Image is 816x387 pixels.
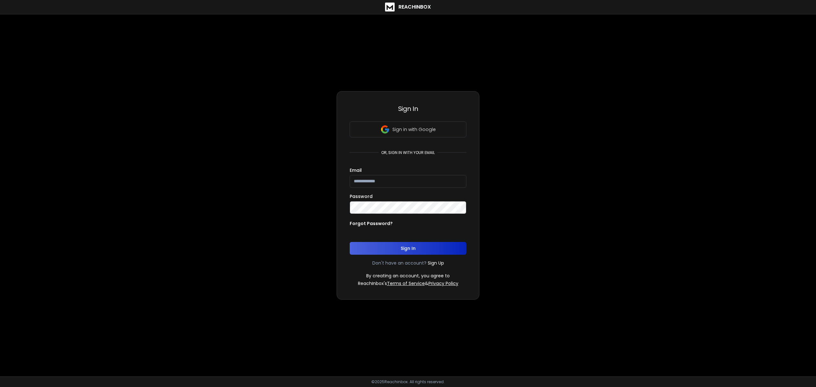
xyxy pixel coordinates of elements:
[350,168,362,172] label: Email
[428,260,444,266] a: Sign Up
[350,242,466,255] button: Sign In
[366,273,450,279] p: By creating an account, you agree to
[385,3,395,11] img: logo
[392,126,436,133] p: Sign in with Google
[387,280,425,287] a: Terms of Service
[371,379,445,384] p: © 2025 Reachinbox. All rights reserved.
[350,220,393,227] p: Forgot Password?
[385,3,431,11] a: ReachInbox
[398,3,431,11] h1: ReachInbox
[358,280,458,287] p: ReachInbox's &
[350,104,466,113] h3: Sign In
[350,194,373,199] label: Password
[428,280,458,287] a: Privacy Policy
[372,260,426,266] p: Don't have an account?
[350,121,466,137] button: Sign in with Google
[379,150,437,155] p: or, sign in with your email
